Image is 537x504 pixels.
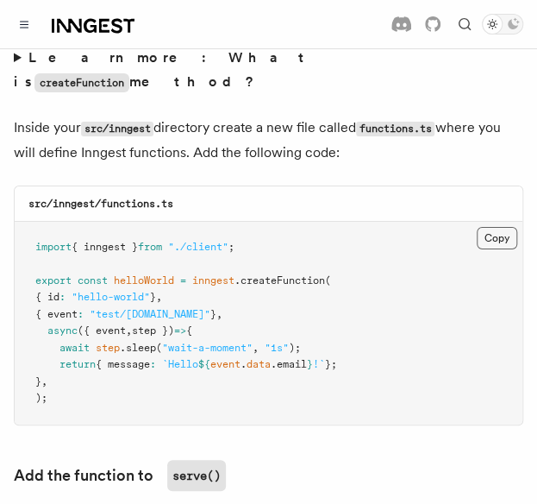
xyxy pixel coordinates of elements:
[14,14,34,35] button: Toggle navigation
[162,342,253,354] span: "wait-a-moment"
[454,14,475,35] button: Find something...
[289,342,301,354] span: );
[216,308,222,320] span: ,
[271,358,307,370] span: .email
[114,274,174,287] span: helloWorld
[210,358,240,370] span: event
[156,291,162,303] span: ,
[14,49,311,90] strong: Learn more: What is method?
[167,460,226,491] code: serve()
[307,358,313,370] span: }
[59,358,96,370] span: return
[265,342,289,354] span: "1s"
[234,274,325,287] span: .createFunction
[247,358,271,370] span: data
[96,342,120,354] span: step
[14,46,523,95] summary: Learn more: What iscreateFunctionmethod?
[228,241,234,253] span: ;
[180,274,186,287] span: =
[477,227,517,249] button: Copy
[96,358,150,370] span: { message
[81,122,153,136] code: src/inngest
[186,324,192,337] span: {
[174,324,186,337] span: =>
[28,198,173,210] code: src/inngest/functions.ts
[35,241,72,253] span: import
[78,308,84,320] span: :
[59,291,66,303] span: :
[168,241,228,253] span: "./client"
[356,122,434,136] code: functions.ts
[35,375,41,387] span: }
[47,324,78,337] span: async
[35,392,47,404] span: );
[162,358,198,370] span: `Hello
[59,342,90,354] span: await
[35,291,59,303] span: { id
[482,14,523,35] button: Toggle dark mode
[138,241,162,253] span: from
[126,324,132,337] span: ,
[240,358,247,370] span: .
[156,342,162,354] span: (
[132,324,174,337] span: step })
[72,291,150,303] span: "hello-world"
[41,375,47,387] span: ,
[34,73,129,92] code: createFunction
[210,308,216,320] span: }
[120,342,156,354] span: .sleep
[325,358,337,370] span: };
[35,308,78,320] span: { event
[325,274,331,287] span: (
[192,274,234,287] span: inngest
[72,241,138,253] span: { inngest }
[78,324,126,337] span: ({ event
[253,342,259,354] span: ,
[150,291,156,303] span: }
[150,358,156,370] span: :
[198,358,210,370] span: ${
[313,358,325,370] span: !`
[14,116,523,165] p: Inside your directory create a new file called where you will define Inngest functions. Add the f...
[35,274,72,287] span: export
[90,308,210,320] span: "test/[DOMAIN_NAME]"
[14,460,226,491] a: Add the function toserve()
[78,274,108,287] span: const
